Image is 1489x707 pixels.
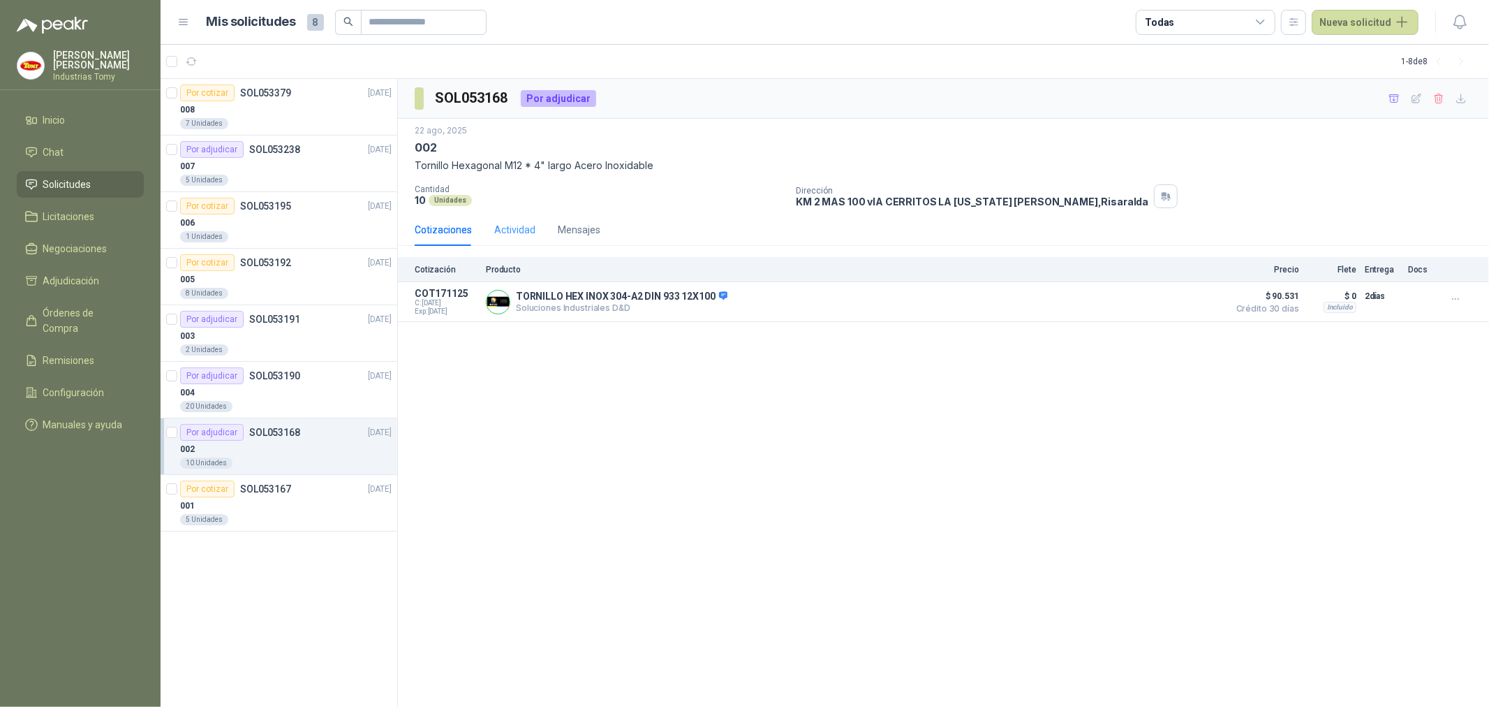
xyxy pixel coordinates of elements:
[17,139,144,166] a: Chat
[43,209,95,224] span: Licitaciones
[1365,265,1400,275] p: Entrega
[796,186,1148,196] p: Dirección
[180,103,195,117] p: 008
[43,417,123,432] span: Manuales y ayuda
[17,203,144,230] a: Licitaciones
[180,386,195,400] p: 004
[240,201,291,211] p: SOL053195
[180,288,228,299] div: 8 Unidades
[180,500,195,513] p: 001
[415,222,472,238] div: Cotizaciones
[1324,302,1356,313] div: Incluido
[1229,305,1299,313] span: Crédito 30 días
[368,426,392,439] p: [DATE]
[1229,265,1299,275] p: Precio
[415,299,477,307] span: C: [DATE]
[161,418,397,475] a: Por adjudicarSOL053168[DATE] 00210 Unidades
[180,481,235,497] div: Por cotizar
[17,300,144,342] a: Órdenes de Compra
[240,484,291,494] p: SOL053167
[180,443,195,456] p: 002
[161,192,397,249] a: Por cotizarSOL053195[DATE] 0061 Unidades
[415,194,426,206] p: 10
[180,175,228,186] div: 5 Unidades
[180,344,228,356] div: 2 Unidades
[180,458,232,469] div: 10 Unidades
[43,241,108,256] span: Negociaciones
[17,171,144,198] a: Solicitudes
[17,235,144,262] a: Negociaciones
[43,273,100,289] span: Adjudicación
[415,265,477,275] p: Cotización
[368,370,392,383] p: [DATE]
[307,14,324,31] span: 8
[161,136,397,192] a: Por adjudicarSOL053238[DATE] 0075 Unidades
[180,254,235,271] div: Por cotizar
[180,231,228,242] div: 1 Unidades
[558,222,600,238] div: Mensajes
[249,371,300,381] p: SOL053190
[161,249,397,305] a: Por cotizarSOL053192[DATE] 0058 Unidades
[180,401,232,412] div: 20 Unidades
[429,195,472,206] div: Unidades
[180,424,244,441] div: Por adjudicar
[415,307,477,316] span: Exp: [DATE]
[180,273,195,286] p: 005
[17,268,144,294] a: Adjudicación
[343,17,353,27] span: search
[1307,288,1356,305] p: $ 0
[249,314,300,324] p: SOL053191
[368,483,392,496] p: [DATE]
[487,291,510,314] img: Company Logo
[415,140,436,155] p: 002
[1307,265,1356,275] p: Flete
[240,258,291,268] p: SOL053192
[161,305,397,362] a: Por adjudicarSOL053191[DATE] 0032 Unidades
[368,200,392,213] p: [DATE]
[17,347,144,374] a: Remisiones
[180,217,195,230] p: 006
[1408,265,1436,275] p: Docs
[521,90,596,107] div: Por adjudicar
[207,12,296,32] h1: Mis solicitudes
[1365,288,1400,305] p: 2 días
[180,367,244,384] div: Por adjudicar
[1312,10,1418,35] button: Nueva solicitud
[368,87,392,100] p: [DATE]
[1401,50,1472,73] div: 1 - 8 de 8
[796,196,1148,207] p: KM 2 MAS 100 vIA CERRITOS LA [US_STATE] [PERSON_NAME] , Risaralda
[53,50,144,70] p: [PERSON_NAME] [PERSON_NAME]
[415,288,477,299] p: COT171125
[415,124,467,138] p: 22 ago, 2025
[43,305,131,336] span: Órdenes de Compra
[43,353,95,368] span: Remisiones
[180,118,228,129] div: 7 Unidades
[43,385,105,400] span: Configuración
[53,73,144,81] p: Industrias Tomy
[435,87,510,109] h3: SOL053168
[368,143,392,156] p: [DATE]
[249,428,300,437] p: SOL053168
[17,17,88,34] img: Logo peakr
[415,158,1472,173] p: Tornillo Hexagonal M12 * 4" largo Acero Inoxidable
[17,379,144,406] a: Configuración
[17,411,144,438] a: Manuales y ayuda
[43,177,91,192] span: Solicitudes
[368,256,392,270] p: [DATE]
[516,303,727,313] p: Soluciones Industriales D&D
[180,330,195,343] p: 003
[249,145,300,154] p: SOL053238
[161,362,397,418] a: Por adjudicarSOL053190[DATE] 00420 Unidades
[368,313,392,326] p: [DATE]
[17,52,44,79] img: Company Logo
[486,265,1221,275] p: Producto
[240,88,291,98] p: SOL053379
[43,112,66,128] span: Inicio
[180,160,195,173] p: 007
[180,311,244,328] div: Por adjudicar
[1145,15,1174,30] div: Todas
[17,107,144,133] a: Inicio
[180,85,235,101] div: Por cotizar
[161,79,397,136] a: Por cotizarSOL053379[DATE] 0087 Unidades
[43,145,64,160] span: Chat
